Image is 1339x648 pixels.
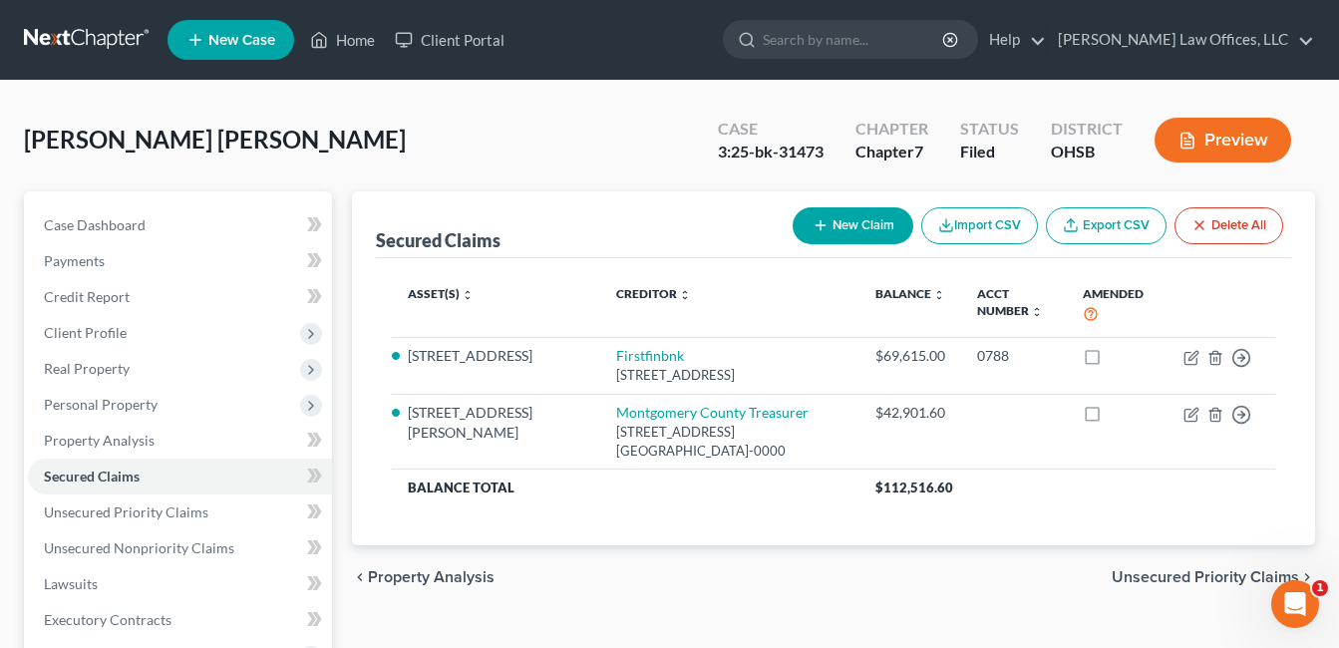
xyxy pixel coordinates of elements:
input: Search by name... [763,21,945,58]
div: 3:25-bk-31473 [718,141,824,163]
span: Case Dashboard [44,216,146,233]
div: Chapter [855,118,928,141]
button: Unsecured Priority Claims chevron_right [1112,569,1315,585]
a: Acct Number unfold_more [977,286,1043,318]
div: District [1051,118,1123,141]
a: Montgomery County Treasurer [616,404,809,421]
span: Client Profile [44,324,127,341]
a: Help [979,22,1046,58]
div: OHSB [1051,141,1123,163]
a: Credit Report [28,279,332,315]
div: Filed [960,141,1019,163]
a: Creditor unfold_more [616,286,691,301]
a: Secured Claims [28,459,332,494]
a: Executory Contracts [28,602,332,638]
span: [PERSON_NAME] [PERSON_NAME] [24,125,406,154]
a: Client Portal [385,22,514,58]
a: Lawsuits [28,566,332,602]
a: Payments [28,243,332,279]
i: unfold_more [679,289,691,301]
th: Amended [1067,274,1168,337]
div: Secured Claims [376,228,501,252]
span: Credit Report [44,288,130,305]
a: Balance unfold_more [875,286,945,301]
th: Balance Total [392,470,859,505]
a: Case Dashboard [28,207,332,243]
a: [PERSON_NAME] Law Offices, LLC [1048,22,1314,58]
a: Property Analysis [28,423,332,459]
a: Unsecured Nonpriority Claims [28,530,332,566]
button: chevron_left Property Analysis [352,569,495,585]
a: Firstfinbnk [616,347,684,364]
span: 7 [914,142,923,161]
a: Export CSV [1046,207,1167,244]
button: Delete All [1174,207,1283,244]
span: Unsecured Priority Claims [44,503,208,520]
i: chevron_left [352,569,368,585]
span: Secured Claims [44,468,140,485]
span: Real Property [44,360,130,377]
span: Personal Property [44,396,158,413]
div: [STREET_ADDRESS] [GEOGRAPHIC_DATA]-0000 [616,423,843,460]
span: $112,516.60 [875,480,953,495]
span: New Case [208,33,275,48]
span: Property Analysis [44,432,155,449]
a: Unsecured Priority Claims [28,494,332,530]
div: $42,901.60 [875,403,945,423]
span: Executory Contracts [44,611,171,628]
span: Payments [44,252,105,269]
iframe: Intercom live chat [1271,580,1319,628]
a: Asset(s) unfold_more [408,286,474,301]
div: Case [718,118,824,141]
i: chevron_right [1299,569,1315,585]
li: [STREET_ADDRESS] [408,346,584,366]
div: $69,615.00 [875,346,945,366]
span: Lawsuits [44,575,98,592]
i: unfold_more [933,289,945,301]
i: unfold_more [462,289,474,301]
div: Status [960,118,1019,141]
a: Home [300,22,385,58]
i: unfold_more [1031,306,1043,318]
li: [STREET_ADDRESS][PERSON_NAME] [408,403,584,443]
button: New Claim [793,207,913,244]
span: 1 [1312,580,1328,596]
button: Preview [1155,118,1291,162]
div: Chapter [855,141,928,163]
span: Property Analysis [368,569,495,585]
span: Unsecured Nonpriority Claims [44,539,234,556]
div: [STREET_ADDRESS] [616,366,843,385]
button: Import CSV [921,207,1038,244]
span: Unsecured Priority Claims [1112,569,1299,585]
div: 0788 [977,346,1052,366]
